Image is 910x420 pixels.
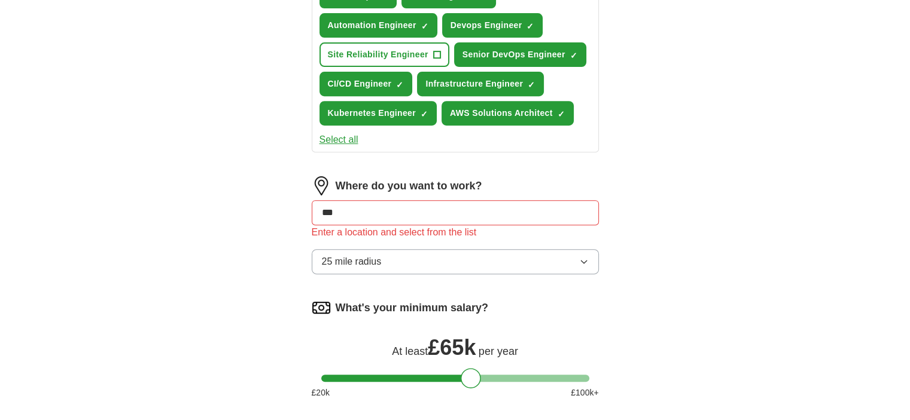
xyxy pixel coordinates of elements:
button: Infrastructure Engineer✓ [417,72,544,96]
span: ✓ [526,22,534,31]
span: Site Reliability Engineer [328,48,428,61]
span: 25 mile radius [322,255,382,269]
button: Automation Engineer✓ [319,13,437,38]
span: At least [392,345,428,357]
button: Select all [319,133,358,147]
span: Infrastructure Engineer [425,78,523,90]
button: Devops Engineer✓ [442,13,543,38]
span: ✓ [558,109,565,119]
span: £ 20 k [312,387,330,399]
button: CI/CD Engineer✓ [319,72,413,96]
button: Site Reliability Engineer [319,42,449,67]
span: ✓ [528,80,535,90]
img: location.png [312,176,331,195]
span: ✓ [421,22,428,31]
span: AWS Solutions Architect [450,107,553,119]
span: ✓ [396,80,403,90]
span: Kubernetes Engineer [328,107,416,119]
span: £ 65k [428,335,476,360]
span: Senior DevOps Engineer [462,48,565,61]
span: £ 100 k+ [571,387,598,399]
label: What's your minimum salary? [336,300,488,316]
button: Kubernetes Engineer✓ [319,101,437,125]
span: per year [479,345,518,357]
span: CI/CD Engineer [328,78,392,90]
span: Devops Engineer [451,19,522,32]
span: ✓ [570,51,577,60]
span: ✓ [421,109,428,119]
label: Where do you want to work? [336,178,482,194]
button: Senior DevOps Engineer✓ [454,42,586,67]
span: Automation Engineer [328,19,416,32]
div: Enter a location and select from the list [312,225,599,240]
img: salary.png [312,298,331,317]
button: 25 mile radius [312,249,599,274]
button: AWS Solutions Architect✓ [442,101,574,125]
